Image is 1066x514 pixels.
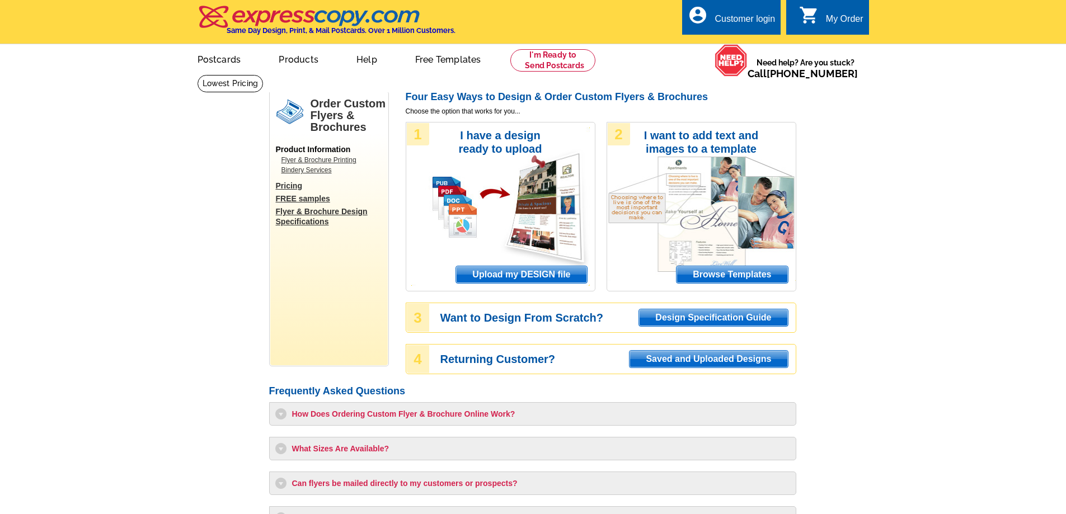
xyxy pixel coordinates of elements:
div: 4 [407,345,429,373]
a: FREE samples [276,194,388,204]
div: 2 [608,123,630,145]
a: Flyer & Brochure Printing [281,155,382,165]
h3: I have a design ready to upload [443,129,558,155]
img: help [715,44,748,77]
h3: Returning Customer? [440,354,795,364]
a: shopping_cart My Order [799,12,863,26]
h2: Four Easy Ways to Design & Order Custom Flyers & Brochures [406,91,796,103]
span: Saved and Uploaded Designs [630,351,787,367]
h3: I want to add text and images to a template [644,129,759,155]
i: account_circle [688,5,708,25]
div: Customer login [715,14,775,30]
a: Flyer & Brochure Design Specifications [276,206,388,227]
a: Bindery Services [281,165,382,175]
img: flyers.png [276,98,304,126]
h3: How Does Ordering Custom Flyer & Brochure Online Work? [275,408,790,419]
a: Help [339,45,395,72]
a: Upload my DESIGN file [455,266,587,284]
i: shopping_cart [799,5,819,25]
div: 1 [407,123,429,145]
span: Product Information [276,145,351,154]
span: Need help? Are you stuck? [748,57,863,79]
a: Free Templates [397,45,499,72]
span: Upload my DESIGN file [456,266,586,283]
a: Postcards [180,45,259,72]
span: Design Specification Guide [639,309,787,326]
h4: Same Day Design, Print, & Mail Postcards. Over 1 Million Customers. [227,26,455,35]
a: Browse Templates [676,266,788,284]
a: [PHONE_NUMBER] [767,68,858,79]
a: account_circle Customer login [688,12,775,26]
h3: What Sizes Are Available? [275,443,790,454]
span: Choose the option that works for you... [406,106,796,116]
a: Pricing [276,181,388,191]
a: Same Day Design, Print, & Mail Postcards. Over 1 Million Customers. [198,13,455,35]
div: 3 [407,304,429,332]
h3: Want to Design From Scratch? [440,313,795,323]
a: Products [261,45,336,72]
div: My Order [826,14,863,30]
h3: Can flyers be mailed directly to my customers or prospects? [275,478,790,489]
span: Call [748,68,858,79]
span: Browse Templates [677,266,787,283]
a: Design Specification Guide [638,309,788,327]
a: Saved and Uploaded Designs [629,350,788,368]
h2: Frequently Asked Questions [269,385,796,398]
h1: Order Custom Flyers & Brochures [311,98,388,133]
